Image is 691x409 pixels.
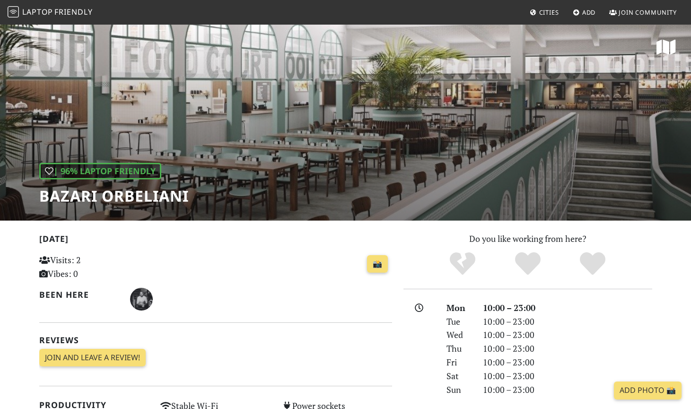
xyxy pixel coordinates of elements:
div: 10:00 – 23:00 [477,356,658,369]
span: Alan Leviton [130,293,153,304]
span: Join Community [619,8,677,17]
div: Definitely! [560,251,625,277]
h1: Bazari Orbeliani [39,187,189,205]
div: 10:00 – 23:00 [477,315,658,329]
a: 📸 [367,255,388,273]
h2: Been here [39,290,119,300]
div: Yes [495,251,560,277]
a: Add Photo 📸 [614,382,682,400]
a: Join Community [605,4,681,21]
img: 2734-alan.jpg [130,288,153,311]
div: 10:00 – 23:00 [477,342,658,356]
div: Sat [441,369,477,383]
h2: [DATE] [39,234,392,248]
span: Friendly [54,7,92,17]
img: LaptopFriendly [8,6,19,18]
p: Do you like working from here? [403,232,652,246]
span: Cities [539,8,559,17]
div: | 96% Laptop Friendly [39,163,161,179]
span: Laptop [22,7,53,17]
div: Sun [441,383,477,397]
p: Visits: 2 Vibes: 0 [39,253,149,281]
a: Join and leave a review! [39,349,146,367]
a: Cities [526,4,563,21]
div: 10:00 – 23:00 [477,328,658,342]
div: 10:00 – 23:00 [477,369,658,383]
div: Mon [441,301,477,315]
div: No [430,251,495,277]
h2: Reviews [39,335,392,345]
div: Fri [441,356,477,369]
span: Add [582,8,596,17]
div: Wed [441,328,477,342]
div: 10:00 – 23:00 [477,383,658,397]
div: 10:00 – 23:00 [477,301,658,315]
div: Thu [441,342,477,356]
a: LaptopFriendly LaptopFriendly [8,4,93,21]
div: Tue [441,315,477,329]
a: Add [569,4,600,21]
